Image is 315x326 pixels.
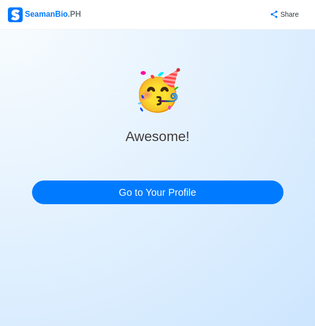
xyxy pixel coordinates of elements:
span: .PH [68,10,81,18]
button: Share [260,5,307,24]
span: celebrate [133,61,182,120]
div: SeamanBio [8,7,81,22]
img: Logo [8,7,23,22]
a: Go to Your Profile [32,181,283,204]
h3: Awesome! [125,128,189,145]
